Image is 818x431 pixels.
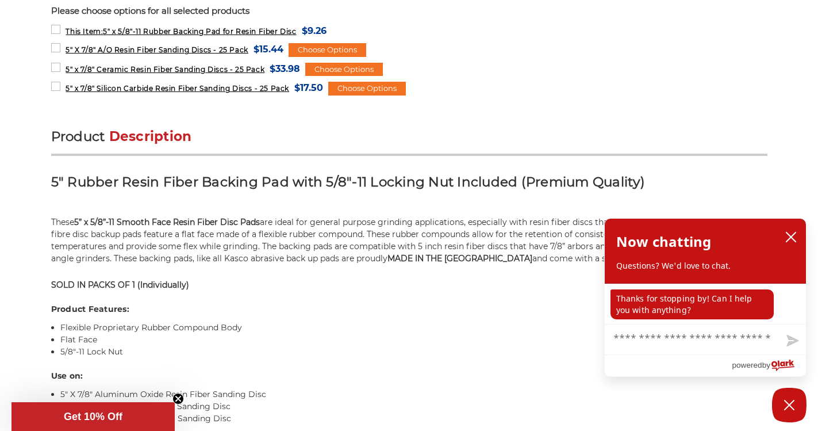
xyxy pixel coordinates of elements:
strong: 5" Rubber Resin Fiber Backing Pad with 5/8"-11 Locking Nut Included (Premium Quality) [51,174,645,190]
span: Product [51,128,105,144]
strong: SOLD IN PACKS OF 1 (Individually) [51,280,189,290]
div: olark chatbox [604,218,807,377]
a: Powered by Olark [732,355,806,376]
p: Please choose options for all selected products [51,5,767,18]
button: Send message [777,328,806,354]
div: Choose Options [305,63,383,77]
button: close chatbox [782,228,800,246]
span: Get 10% Off [64,411,122,422]
li: Flat Face [60,334,767,346]
button: Close teaser [172,393,184,405]
p: These are ideal for general purpose grinding applications, especially with resin fiber discs that... [51,216,767,265]
span: $17.50 [294,80,323,96]
span: by [762,358,770,372]
strong: 5” x 5/8”-11 Smooth Face Resin Fiber Disc Pads [74,217,260,227]
span: Description [109,128,192,144]
li: 5/8"-11 Lock Nut [60,346,767,358]
span: 5" X 7/8" A/O Resin Fiber Sanding Discs - 25 Pack [66,45,248,54]
h4: Use on: [51,370,767,382]
li: Flexible Proprietary Rubber Compound Body [60,322,767,334]
button: Close Chatbox [772,388,807,422]
span: 5" x 7/8" Ceramic Resin Fiber Sanding Discs - 25 Pack [66,65,264,74]
strong: MADE IN THE [GEOGRAPHIC_DATA] [387,253,532,264]
p: Questions? We'd love to chat. [616,260,794,272]
p: Thanks for stopping by! Can I help you with anything? [610,289,774,319]
span: powered [732,358,762,372]
a: 5" X 7/8" Zirconia Resin Fiber Sanding Disc [60,401,231,411]
span: 5" x 7/8" Silicon Carbide Resin Fiber Sanding Discs - 25 Pack [66,84,289,93]
h4: Product Features: [51,303,767,315]
div: Choose Options [328,82,406,96]
a: 5" X 7/8" Aluminum Oxide Resin Fiber Sanding Disc [60,389,266,399]
span: 5" x 5/8"-11 Rubber Backing Pad for Resin Fiber Disc [66,27,296,36]
div: Get 10% OffClose teaser [11,402,175,431]
span: $33.98 [270,61,300,77]
h2: Now chatting [616,230,711,253]
span: $15.44 [254,41,283,57]
div: Choose Options [289,43,366,57]
span: $9.26 [302,23,327,39]
strong: This Item: [66,27,103,36]
div: chat [605,284,806,324]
